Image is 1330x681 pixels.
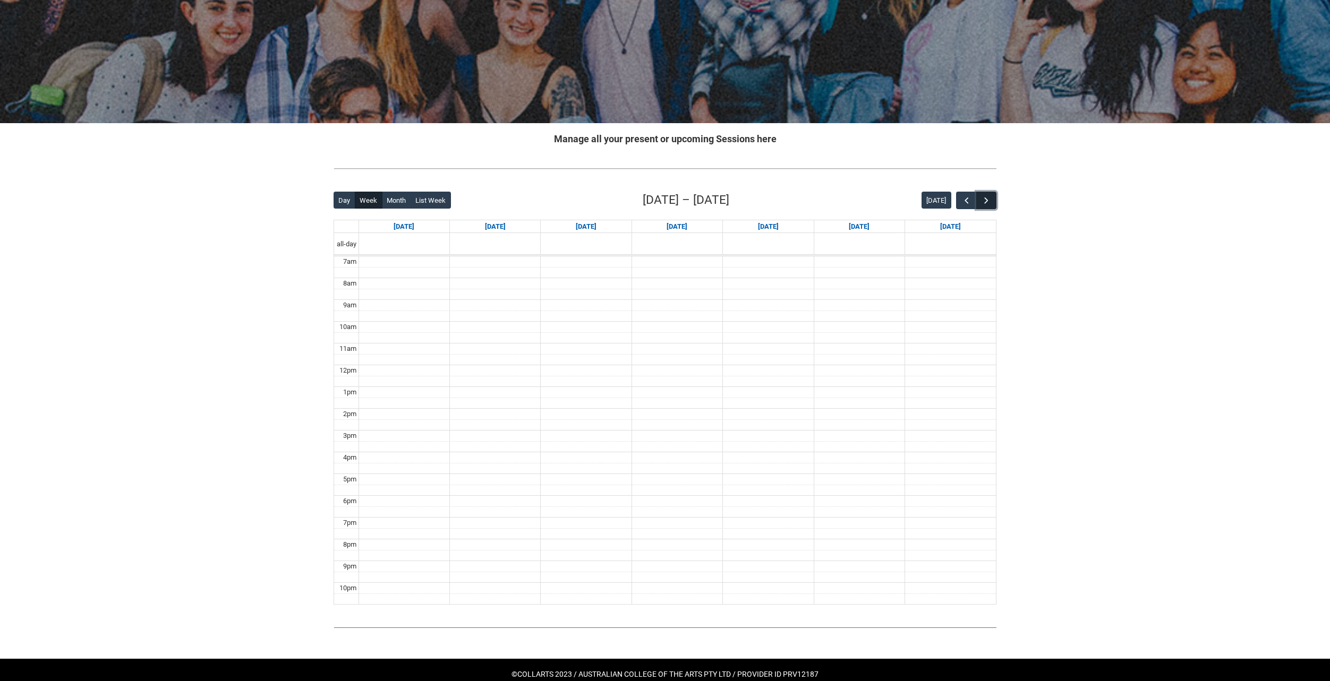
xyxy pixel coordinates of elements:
[341,430,359,441] div: 3pm
[341,474,359,485] div: 5pm
[847,220,872,233] a: Go to September 19, 2025
[976,192,996,209] button: Next Week
[664,220,689,233] a: Go to September 17, 2025
[341,278,359,289] div: 8am
[334,132,996,146] h2: Manage all your present or upcoming Sessions here
[337,343,359,354] div: 11am
[341,539,359,550] div: 8pm
[334,163,996,174] img: REDU_GREY_LINE
[341,387,359,398] div: 1pm
[341,496,359,506] div: 6pm
[334,192,355,209] button: Day
[341,561,359,572] div: 9pm
[756,220,781,233] a: Go to September 18, 2025
[956,192,976,209] button: Previous Week
[391,220,416,233] a: Go to September 14, 2025
[483,220,508,233] a: Go to September 15, 2025
[574,220,599,233] a: Go to September 16, 2025
[938,220,963,233] a: Go to September 20, 2025
[337,583,359,593] div: 10pm
[355,192,382,209] button: Week
[341,300,359,311] div: 9am
[341,256,359,267] div: 7am
[337,365,359,376] div: 12pm
[643,191,729,209] h2: [DATE] – [DATE]
[341,518,359,528] div: 7pm
[922,192,951,209] button: [DATE]
[337,322,359,332] div: 10am
[335,239,359,249] span: all-day
[411,192,451,209] button: List Week
[334,622,996,633] img: REDU_GREY_LINE
[382,192,411,209] button: Month
[341,452,359,463] div: 4pm
[341,409,359,419] div: 2pm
